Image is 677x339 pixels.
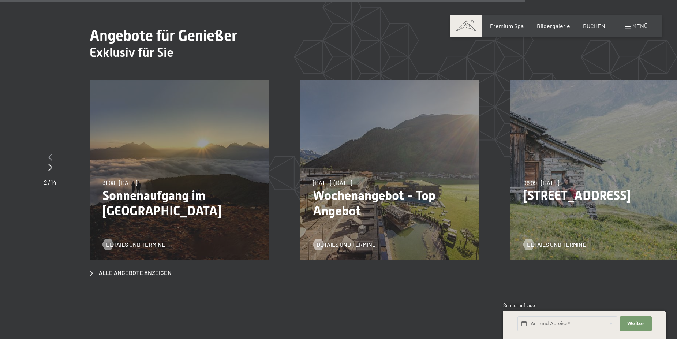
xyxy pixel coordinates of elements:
[490,22,524,29] a: Premium Spa
[313,179,352,186] span: [DATE]–[DATE]
[102,241,165,249] a: Details und Termine
[632,22,648,29] span: Menü
[523,179,559,186] span: 06.09.–[DATE]
[527,241,586,249] span: Details und Termine
[51,179,56,186] span: 14
[48,179,50,186] span: /
[317,241,376,249] span: Details und Termine
[44,179,47,186] span: 2
[90,45,173,60] span: Exklusiv für Sie
[102,179,137,186] span: 31.08.–[DATE]
[102,188,256,219] p: Sonnenaufgang im [GEOGRAPHIC_DATA]
[90,269,172,277] a: Alle Angebote anzeigen
[537,22,570,29] a: Bildergalerie
[583,22,605,29] a: BUCHEN
[313,188,467,219] p: Wochenangebot - Top Angebot
[313,241,376,249] a: Details und Termine
[523,241,586,249] a: Details und Termine
[523,188,677,203] p: [STREET_ADDRESS]
[106,241,165,249] span: Details und Termine
[627,320,644,327] span: Weiter
[620,316,651,331] button: Weiter
[99,269,172,277] span: Alle Angebote anzeigen
[90,27,237,44] span: Angebote für Genießer
[503,302,535,308] span: Schnellanfrage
